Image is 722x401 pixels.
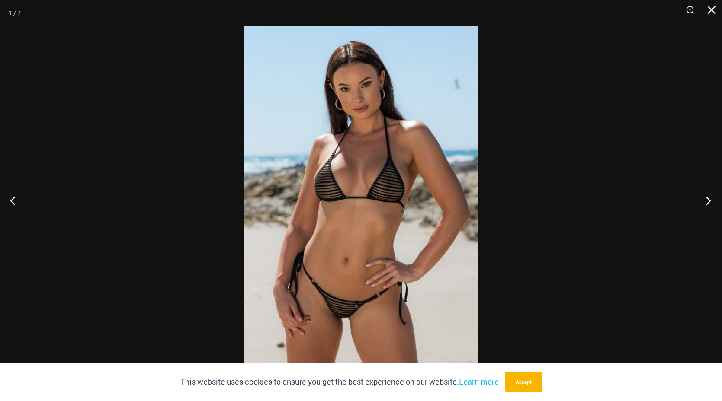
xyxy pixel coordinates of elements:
[459,376,499,387] a: Learn more
[180,376,499,388] p: This website uses cookies to ensure you get the best experience on our website.
[505,372,542,392] button: Accept
[244,26,478,375] img: Tide Lines Black 308 Tri Top 470 Thong 01
[690,179,722,222] button: Next
[9,6,21,19] div: 1 / 7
